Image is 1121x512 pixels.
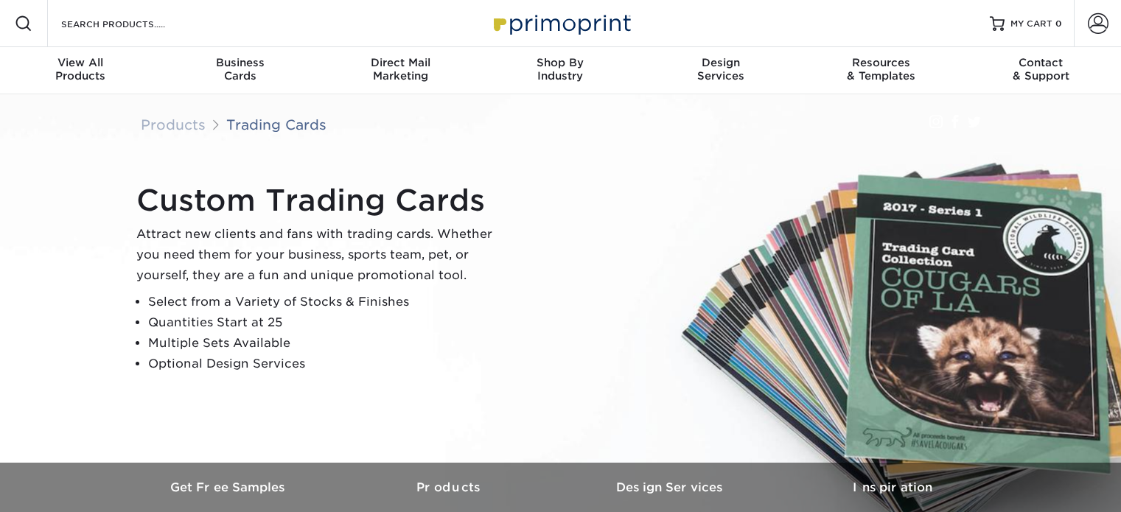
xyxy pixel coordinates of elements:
span: MY CART [1010,18,1052,30]
h3: Products [340,480,561,494]
li: Optional Design Services [148,354,505,374]
span: Design [640,56,800,69]
span: Resources [800,56,960,69]
a: Design Services [561,463,782,512]
li: Multiple Sets Available [148,333,505,354]
img: Primoprint [487,7,635,39]
p: Attract new clients and fans with trading cards. Whether you need them for your business, sports ... [136,224,505,286]
div: Cards [160,56,320,83]
div: Marketing [321,56,481,83]
div: Services [640,56,800,83]
li: Quantities Start at 25 [148,312,505,333]
li: Select from a Variety of Stocks & Finishes [148,292,505,312]
a: Resources& Templates [800,47,960,94]
h3: Inspiration [782,480,1003,494]
a: Products [340,463,561,512]
div: & Support [961,56,1121,83]
h3: Design Services [561,480,782,494]
a: BusinessCards [160,47,320,94]
a: Products [141,116,206,133]
input: SEARCH PRODUCTS..... [60,15,203,32]
a: Shop ByIndustry [481,47,640,94]
span: 0 [1055,18,1062,29]
span: Direct Mail [321,56,481,69]
a: Get Free Samples [119,463,340,512]
span: Business [160,56,320,69]
span: Contact [961,56,1121,69]
h3: Get Free Samples [119,480,340,494]
span: Shop By [481,56,640,69]
a: DesignServices [640,47,800,94]
a: Inspiration [782,463,1003,512]
a: Direct MailMarketing [321,47,481,94]
div: Industry [481,56,640,83]
a: Contact& Support [961,47,1121,94]
h1: Custom Trading Cards [136,183,505,218]
div: & Templates [800,56,960,83]
a: Trading Cards [226,116,326,133]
